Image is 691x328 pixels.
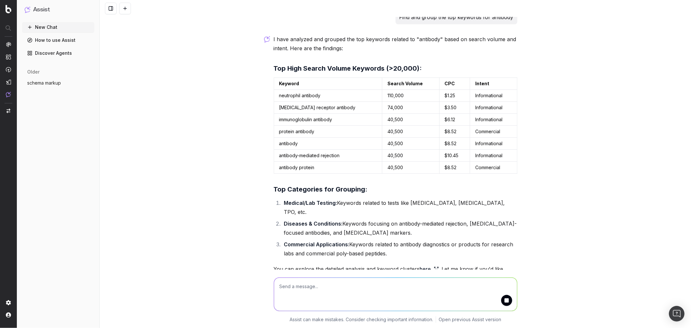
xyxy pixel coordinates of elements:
strong: Commercial Applications: [284,241,350,248]
td: Keyword [274,78,382,90]
td: $8.52 [439,162,470,174]
img: Botify assist logo [264,36,270,42]
h1: Assist [33,5,50,14]
td: $6.12 [439,114,470,126]
td: CPC [439,78,470,90]
button: schema markup [22,78,94,88]
td: neutrophil antibody [274,90,382,102]
strong: Diseases & Conditions: [284,220,343,227]
td: Informational [470,150,517,162]
li: Keywords focusing on antibody-mediated rejection, [MEDICAL_DATA]-focused antibodies, and [MEDICAL... [282,219,517,237]
td: 40,500 [382,114,439,126]
td: 40,500 [382,150,439,162]
img: Setting [6,300,11,305]
a: How to use Assist [22,35,94,45]
td: protein antibody [274,126,382,138]
img: My account [6,312,11,318]
td: 74,000 [382,102,439,114]
td: $1.25 [439,90,470,102]
td: 40,500 [382,162,439,174]
td: 110,000 [382,90,439,102]
td: $10.45 [439,150,470,162]
p: You can explore the detailed analysis and keyword clusters . Let me know if you'd like further in... [274,264,517,283]
td: antibody protein [274,162,382,174]
p: Assist can make mistakes. Consider checking important information. [290,316,433,323]
td: 40,500 [382,126,439,138]
strong: Medical/Lab Testing: [284,200,337,206]
img: Intelligence [6,54,11,60]
a: here [420,264,439,274]
button: Assist [25,5,92,14]
td: Intent [470,78,517,90]
td: Informational [470,138,517,150]
img: Assist [6,92,11,97]
td: antibody [274,138,382,150]
a: Open previous Assist version [439,316,501,323]
span: schema markup [27,80,61,86]
td: $8.52 [439,138,470,150]
td: Informational [470,102,517,114]
td: Commercial [470,162,517,174]
td: Informational [470,90,517,102]
li: Keywords related to tests like [MEDICAL_DATA], [MEDICAL_DATA], TPO, etc. [282,198,517,217]
li: Keywords related to antibody diagnostics or products for research labs and commercial poly-based ... [282,240,517,258]
img: Assist [25,6,30,13]
td: immunoglobulin antibody [274,114,382,126]
td: Search Volume [382,78,439,90]
td: Informational [470,114,517,126]
div: Open Intercom Messenger [669,306,685,322]
td: $3.50 [439,102,470,114]
p: Find and group the top keywords for antibody [399,13,513,22]
a: Discover Agents [22,48,94,58]
img: Switch project [6,109,10,113]
td: $8.52 [439,126,470,138]
img: Analytics [6,42,11,47]
span: older [27,69,40,75]
td: 40,500 [382,138,439,150]
p: I have analyzed and grouped the top keywords related to "antibody" based on search volume and int... [274,35,517,53]
td: [MEDICAL_DATA] receptor antibody [274,102,382,114]
td: antibody-mediated rejection [274,150,382,162]
img: Studio [6,79,11,85]
img: Activation [6,67,11,72]
img: Botify logo [6,5,11,13]
strong: Top High Search Volume Keywords (>20,000): [274,64,422,72]
button: New Chat [22,22,94,32]
td: Commercial [470,126,517,138]
strong: Top Categories for Grouping: [274,185,368,193]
